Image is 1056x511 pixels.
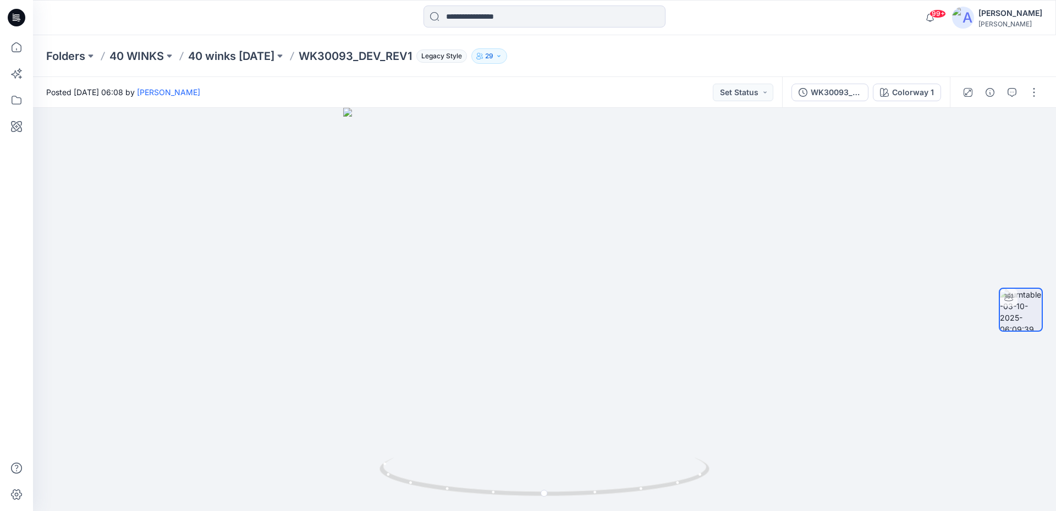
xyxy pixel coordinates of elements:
div: Colorway 1 [892,86,934,98]
span: Legacy Style [416,50,467,63]
button: Details [981,84,999,101]
button: WK30093_DEV_REV1 [791,84,868,101]
a: Folders [46,48,85,64]
button: Legacy Style [412,48,467,64]
div: [PERSON_NAME] [978,7,1042,20]
button: Colorway 1 [873,84,941,101]
a: 40 winks [DATE] [188,48,274,64]
p: 29 [485,50,493,62]
a: [PERSON_NAME] [137,87,200,97]
p: WK30093_DEV_REV1 [299,48,412,64]
img: turntable-03-10-2025-06:09:39 [1000,289,1042,331]
span: 99+ [930,9,946,18]
span: Posted [DATE] 06:08 by [46,86,200,98]
a: 40 WINKS [109,48,164,64]
div: [PERSON_NAME] [978,20,1042,28]
button: 29 [471,48,507,64]
img: avatar [952,7,974,29]
div: WK30093_DEV_REV1 [811,86,861,98]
